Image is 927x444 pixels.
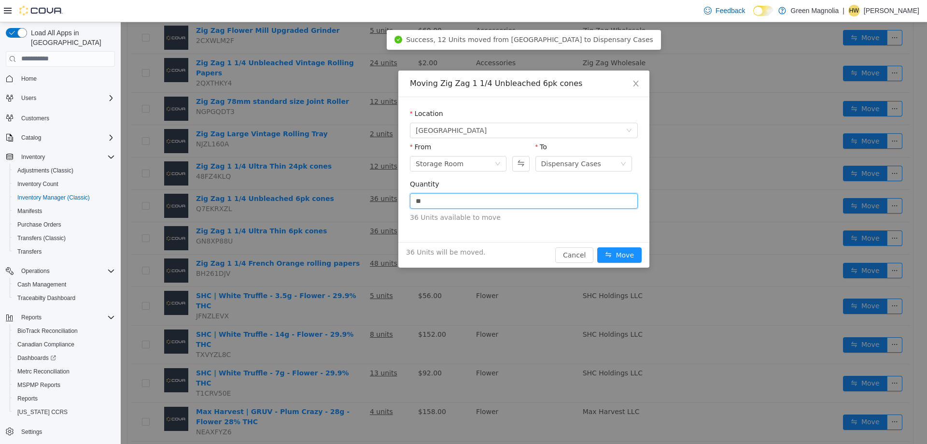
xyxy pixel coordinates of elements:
[14,192,94,203] a: Inventory Manager (Classic)
[17,72,115,85] span: Home
[17,395,38,402] span: Reports
[17,327,78,335] span: BioTrack Reconciliation
[17,221,61,229] span: Purchase Orders
[14,246,45,258] a: Transfers
[14,232,115,244] span: Transfers (Classic)
[21,115,49,122] span: Customers
[17,113,53,124] a: Customers
[10,191,119,204] button: Inventory Manager (Classic)
[17,194,90,201] span: Inventory Manager (Classic)
[2,150,119,164] button: Inventory
[17,167,73,174] span: Adjustments (Classic)
[477,225,521,241] button: icon: swapMove
[19,6,63,15] img: Cova
[415,121,426,129] label: To
[295,134,343,149] div: Storage Room
[14,246,115,258] span: Transfers
[10,378,119,392] button: MSPMP Reports
[10,351,119,365] a: Dashboards
[14,178,62,190] a: Inventory Count
[17,151,115,163] span: Inventory
[506,172,517,179] span: Increase Value
[10,278,119,291] button: Cash Management
[791,5,839,16] p: Green Magnolia
[17,408,68,416] span: [US_STATE] CCRS
[2,311,119,324] button: Reports
[14,352,60,364] a: Dashboards
[14,192,115,203] span: Inventory Manager (Classic)
[17,341,74,348] span: Canadian Compliance
[17,234,66,242] span: Transfers (Classic)
[14,339,115,350] span: Canadian Compliance
[2,111,119,125] button: Customers
[14,406,115,418] span: Washington CCRS
[506,179,517,186] span: Decrease Value
[10,218,119,231] button: Purchase Orders
[17,248,42,256] span: Transfers
[10,177,119,191] button: Inventory Count
[14,379,64,391] a: MSPMP Reports
[21,153,45,161] span: Inventory
[14,165,77,176] a: Adjustments (Classic)
[17,207,42,215] span: Manifests
[10,291,119,305] button: Traceabilty Dashboard
[289,190,517,201] span: 36 Units available to move
[14,219,65,230] a: Purchase Orders
[506,105,511,112] i: icon: down
[10,365,119,378] button: Metrc Reconciliation
[14,406,71,418] a: [US_STATE] CCRS
[17,132,115,143] span: Catalog
[21,94,36,102] span: Users
[285,225,365,235] span: 36 Units will be moved.
[17,265,115,277] span: Operations
[502,48,529,75] button: Close
[392,134,408,149] button: Swap
[10,405,119,419] button: [US_STATE] CCRS
[510,174,514,177] i: icon: up
[14,325,82,337] a: BioTrack Reconciliation
[14,205,115,217] span: Manifests
[2,72,119,86] button: Home
[14,393,115,404] span: Reports
[17,381,60,389] span: MSPMP Reports
[17,354,56,362] span: Dashboards
[17,426,115,438] span: Settings
[17,92,115,104] span: Users
[14,379,115,391] span: MSPMP Reports
[289,56,517,67] div: Moving Zig Zag 1 1/4 Unbleached 6pk cones
[2,425,119,439] button: Settings
[716,6,745,15] span: Feedback
[289,158,319,166] label: Quantity
[753,6,773,16] input: Dark Mode
[21,428,42,436] span: Settings
[14,232,70,244] a: Transfers (Classic)
[21,134,41,142] span: Catalog
[10,392,119,405] button: Reports
[17,132,45,143] button: Catalog
[14,352,115,364] span: Dashboards
[2,264,119,278] button: Operations
[510,181,514,185] i: icon: down
[289,121,310,129] label: From
[17,294,75,302] span: Traceabilty Dashboard
[500,139,506,145] i: icon: down
[14,165,115,176] span: Adjustments (Classic)
[843,5,844,16] p: |
[700,1,749,20] a: Feedback
[21,267,50,275] span: Operations
[17,265,54,277] button: Operations
[14,205,46,217] a: Manifests
[21,75,37,83] span: Home
[14,366,73,377] a: Metrc Reconciliation
[17,73,41,85] a: Home
[849,5,859,16] span: HW
[14,366,115,377] span: Metrc Reconciliation
[10,164,119,177] button: Adjustments (Classic)
[2,131,119,144] button: Catalog
[17,312,45,323] button: Reports
[10,245,119,258] button: Transfers
[17,426,46,438] a: Settings
[17,180,58,188] span: Inventory Count
[274,14,281,21] i: icon: check-circle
